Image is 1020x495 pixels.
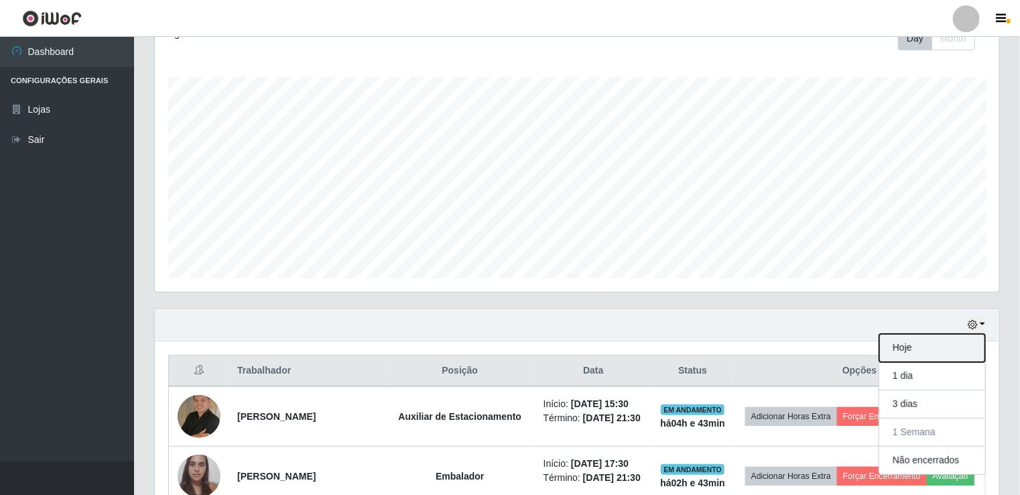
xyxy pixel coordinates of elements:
time: [DATE] 17:30 [571,458,629,469]
th: Data [535,355,651,387]
button: Adicionar Horas Extra [745,407,837,426]
strong: há 04 h e 43 min [660,418,725,429]
button: 1 Semana [879,419,985,447]
th: Opções [734,355,985,387]
button: Hoje [879,334,985,362]
button: Não encerrados [879,447,985,474]
span: EM ANDAMENTO [661,404,724,415]
strong: Embalador [436,471,484,482]
time: [DATE] 15:30 [571,398,629,409]
th: Posição [385,355,535,387]
strong: [PERSON_NAME] [237,471,316,482]
button: 3 dias [879,390,985,419]
button: Adicionar Horas Extra [745,467,837,486]
button: Forçar Encerramento [837,407,927,426]
div: Toolbar with button groups [898,27,986,50]
li: Término: [544,411,643,425]
th: Status [651,355,734,387]
time: [DATE] 21:30 [583,472,641,483]
time: [DATE] 21:30 [583,412,641,423]
li: Início: [544,457,643,471]
span: EM ANDAMENTO [661,464,724,475]
li: Término: [544,471,643,485]
th: Trabalhador [229,355,385,387]
strong: Auxiliar de Estacionamento [398,411,521,422]
button: Forçar Encerramento [837,467,927,486]
button: Day [898,27,932,50]
button: Avaliação [927,467,974,486]
button: Month [932,27,975,50]
img: 1679057425949.jpeg [178,395,220,438]
strong: há 02 h e 43 min [660,478,725,488]
button: 1 dia [879,362,985,390]
div: First group [898,27,975,50]
strong: [PERSON_NAME] [237,411,316,422]
li: Início: [544,397,643,411]
img: CoreUI Logo [22,10,82,27]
